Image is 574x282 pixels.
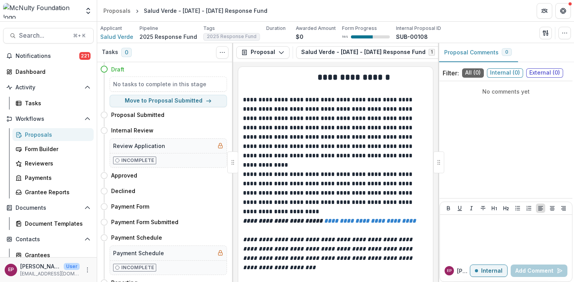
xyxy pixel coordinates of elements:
[555,3,571,19] button: Get Help
[511,265,567,277] button: Add Comment
[111,187,135,195] h4: Declined
[524,204,534,213] button: Ordered List
[12,186,94,198] a: Grantee Reports
[443,68,459,78] p: Filter:
[12,249,94,261] a: Grantees
[12,171,94,184] a: Payments
[467,204,476,213] button: Italicize
[25,159,87,167] div: Reviewers
[16,116,81,122] span: Workflows
[140,25,158,32] p: Pipeline
[207,34,256,39] span: 2025 Response Fund
[3,28,94,44] button: Search...
[72,31,87,40] div: ⌘ + K
[526,68,563,78] span: External ( 0 )
[111,202,149,211] h4: Payment Form
[438,43,518,62] button: Proposal Comments
[296,46,449,59] button: Salud Verde - [DATE] - [DATE] Response Fund1
[113,249,164,257] h5: Payment Schedule
[537,3,552,19] button: Partners
[19,32,68,39] span: Search...
[12,217,94,230] a: Document Templates
[83,3,94,19] button: Open entity switcher
[100,25,122,32] p: Applicant
[25,174,87,182] div: Payments
[342,34,348,40] p: 56 %
[3,3,80,19] img: McNulty Foundation logo
[111,65,124,73] h4: Draft
[457,267,470,275] p: [PERSON_NAME]
[478,204,488,213] button: Strike
[444,204,453,213] button: Bold
[3,50,94,62] button: Notifications221
[110,95,227,107] button: Move to Proposal Submitted
[513,204,522,213] button: Bullet List
[3,113,94,125] button: Open Workflows
[481,268,502,274] p: Internal
[396,33,428,41] p: SUB-00108
[559,204,568,213] button: Align Right
[16,68,87,76] div: Dashboard
[83,265,92,275] button: More
[548,204,557,213] button: Align Center
[266,25,286,32] p: Duration
[25,219,87,228] div: Document Templates
[3,202,94,214] button: Open Documents
[490,204,499,213] button: Heading 1
[111,171,137,179] h4: Approved
[296,33,304,41] p: $0
[455,204,464,213] button: Underline
[3,81,94,94] button: Open Activity
[12,157,94,170] a: Reviewers
[12,128,94,141] a: Proposals
[111,126,154,134] h4: Internal Review
[100,5,134,16] a: Proposals
[64,263,80,270] p: User
[111,233,162,242] h4: Payment Schedule
[3,65,94,78] a: Dashboard
[396,25,441,32] p: Internal Proposal ID
[25,251,87,259] div: Grantees
[505,49,508,55] span: 0
[462,68,484,78] span: All ( 0 )
[12,97,94,110] a: Tasks
[12,143,94,155] a: Form Builder
[536,204,545,213] button: Align Left
[443,87,569,96] p: No comments yet
[102,49,118,56] h3: Tasks
[501,204,511,213] button: Heading 2
[342,25,377,32] p: Form Progress
[16,84,81,91] span: Activity
[121,157,154,164] p: Incomplete
[100,5,270,16] nav: breadcrumb
[16,205,81,211] span: Documents
[25,145,87,153] div: Form Builder
[16,53,79,59] span: Notifications
[111,218,178,226] h4: Payment Form Submitted
[121,48,132,57] span: 0
[140,33,197,41] p: 2025 Response Fund
[487,68,523,78] span: Internal ( 0 )
[296,25,336,32] p: Awarded Amount
[113,142,165,150] h5: Review Application
[25,131,87,139] div: Proposals
[3,233,94,245] button: Open Contacts
[236,46,290,59] button: Proposal
[25,99,87,107] div: Tasks
[111,111,164,119] h4: Proposal Submitted
[100,33,133,41] a: Salud Verde
[79,52,91,60] span: 221
[20,270,80,277] p: [EMAIL_ADDRESS][DOMAIN_NAME]
[216,46,229,59] button: Toggle View Cancelled Tasks
[20,262,61,270] p: [PERSON_NAME]
[103,7,131,15] div: Proposals
[16,236,81,243] span: Contacts
[25,188,87,196] div: Grantee Reports
[144,7,267,15] div: Salud Verde - [DATE] - [DATE] Response Fund
[121,264,154,271] p: Incomplete
[113,80,223,88] h5: No tasks to complete in this stage
[470,265,508,277] button: Internal
[447,269,452,273] div: Esther Park
[8,267,14,272] div: Esther Park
